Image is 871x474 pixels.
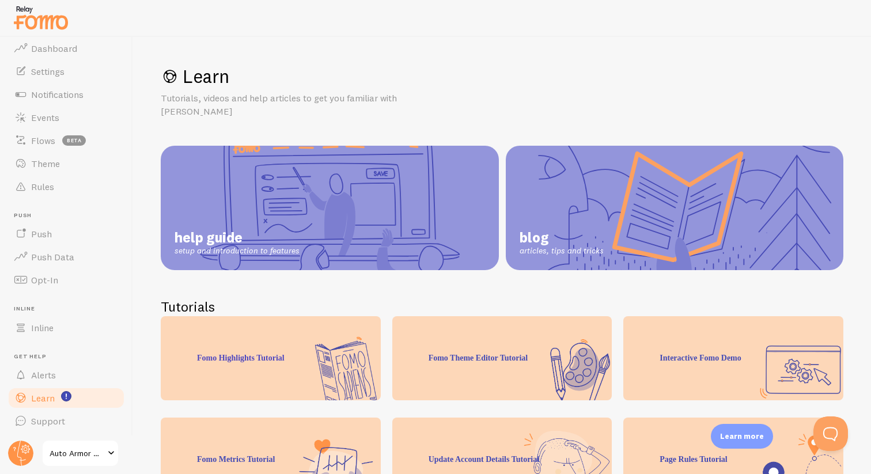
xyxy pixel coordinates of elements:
[520,246,604,256] span: articles, tips and tricks
[7,60,126,83] a: Settings
[7,37,126,60] a: Dashboard
[7,245,126,268] a: Push Data
[7,316,126,339] a: Inline
[175,246,300,256] span: setup and introduction to features
[720,431,764,442] p: Learn more
[41,439,119,467] a: Auto Armor Mats
[161,65,843,88] h1: Learn
[31,181,54,192] span: Rules
[711,424,773,449] div: Learn more
[161,298,843,316] h2: Tutorials
[520,229,604,246] span: blog
[7,222,126,245] a: Push
[623,316,843,400] div: Interactive Fomo Demo
[31,66,65,77] span: Settings
[175,229,300,246] span: help guide
[12,3,70,32] img: fomo-relay-logo-orange.svg
[31,369,56,381] span: Alerts
[7,409,126,433] a: Support
[31,89,84,100] span: Notifications
[14,305,126,313] span: Inline
[392,316,612,400] div: Fomo Theme Editor Tutorial
[7,152,126,175] a: Theme
[7,129,126,152] a: Flows beta
[506,146,844,270] a: blog articles, tips and tricks
[161,92,437,118] p: Tutorials, videos and help articles to get you familiar with [PERSON_NAME]
[31,43,77,54] span: Dashboard
[50,446,104,460] span: Auto Armor Mats
[14,212,126,219] span: Push
[61,391,71,401] svg: <p>Watch New Feature Tutorials!</p>
[31,274,58,286] span: Opt-In
[161,316,381,400] div: Fomo Highlights Tutorial
[14,353,126,361] span: Get Help
[31,392,55,404] span: Learn
[31,158,60,169] span: Theme
[31,135,55,146] span: Flows
[31,228,52,240] span: Push
[7,386,126,409] a: Learn
[7,363,126,386] a: Alerts
[31,322,54,333] span: Inline
[7,268,126,291] a: Opt-In
[161,146,499,270] a: help guide setup and introduction to features
[31,415,65,427] span: Support
[7,175,126,198] a: Rules
[62,135,86,146] span: beta
[813,416,848,451] iframe: Help Scout Beacon - Open
[31,112,59,123] span: Events
[31,251,74,263] span: Push Data
[7,106,126,129] a: Events
[7,83,126,106] a: Notifications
